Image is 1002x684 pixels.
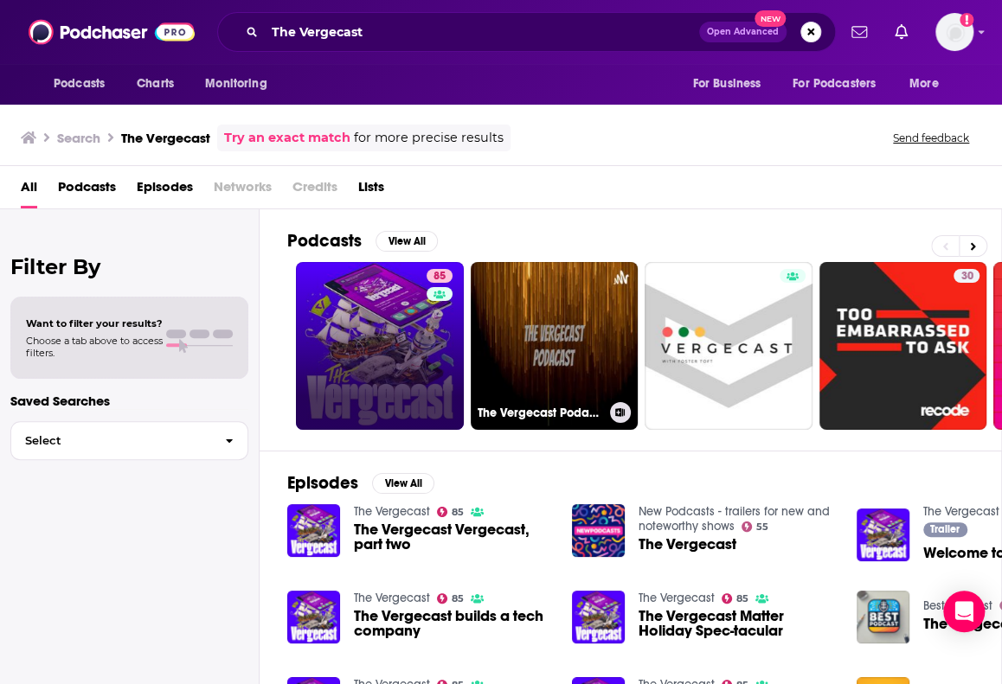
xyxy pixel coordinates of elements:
a: 85 [437,593,465,604]
button: open menu [680,67,782,100]
span: Logged in as GregKubie [935,13,973,51]
span: 85 [452,595,464,603]
img: The Vergecast Matter Holiday Spec-tacular [572,591,625,643]
a: The Vergecast [354,591,430,605]
span: 85 [736,595,748,603]
span: Monitoring [205,72,267,96]
span: Choose a tab above to access filters. [26,335,163,359]
button: open menu [193,67,289,100]
h3: Search [57,130,100,146]
span: Charts [137,72,174,96]
h3: The Vergecast [121,130,210,146]
a: The Vergecast [354,504,430,519]
button: Select [10,421,248,460]
a: PodcastsView All [287,230,438,252]
span: Podcasts [54,72,105,96]
a: Show notifications dropdown [845,17,874,47]
a: Episodes [137,173,193,208]
button: Send feedback [888,131,974,145]
a: Podcasts [58,173,116,208]
span: for more precise results [354,128,504,148]
button: open menu [781,67,901,100]
span: Trailer [930,524,960,534]
a: 85 [427,269,453,283]
span: Want to filter your results? [26,317,163,329]
button: Open AdvancedNew [699,22,787,42]
span: For Business [692,72,761,96]
span: For Podcasters [793,72,876,96]
a: The Vergecast builds a tech company [354,609,551,638]
span: Networks [214,173,272,208]
a: 85 [437,507,465,517]
a: The Vergecast Podacast [471,262,639,430]
span: 55 [756,523,768,531]
a: 30 [819,262,987,430]
a: The Vergecast [923,504,999,519]
span: 30 [960,268,973,285]
a: EpisodesView All [287,472,434,494]
h2: Podcasts [287,230,362,252]
span: 85 [452,508,464,516]
a: Best Podcast [923,598,992,613]
img: The Vergecast [572,504,625,557]
a: Charts [125,67,184,100]
h2: Filter By [10,254,248,279]
a: 55 [742,521,769,532]
img: Podchaser - Follow, Share and Rate Podcasts [29,16,195,48]
button: open menu [42,67,127,100]
div: Open Intercom Messenger [943,591,985,632]
span: New [755,10,786,27]
a: 85 [296,262,464,430]
div: Search podcasts, credits, & more... [217,12,836,52]
img: The Vergecast Vergecast, part two [287,504,340,557]
button: View All [376,231,438,252]
button: Show profile menu [935,13,973,51]
p: Saved Searches [10,393,248,409]
span: Select [11,435,211,446]
svg: Add a profile image [960,13,973,27]
button: View All [372,473,434,494]
img: The Vergecast builds a tech company [287,591,340,643]
a: New Podcasts - trailers for new and noteworthy shows [639,504,830,534]
a: Show notifications dropdown [888,17,915,47]
a: All [21,173,37,208]
h2: Episodes [287,472,358,494]
button: open menu [897,67,960,100]
a: The Vergecast Vergecast, part two [354,522,551,552]
span: 85 [434,268,446,285]
a: The Vergecast [639,591,715,605]
img: Welcome to The Vergecast [857,508,909,561]
input: Search podcasts, credits, & more... [265,18,699,46]
a: 85 [722,593,749,604]
a: Lists [358,173,384,208]
span: Credits [292,173,337,208]
img: The Vergecast [857,591,909,643]
a: The Vergecast Matter Holiday Spec-tacular [639,609,836,638]
a: 30 [954,269,980,283]
img: User Profile [935,13,973,51]
span: More [909,72,939,96]
h3: The Vergecast Podacast [478,406,603,420]
a: The Vergecast [639,537,736,552]
a: Try an exact match [224,128,350,148]
span: Open Advanced [707,28,779,36]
